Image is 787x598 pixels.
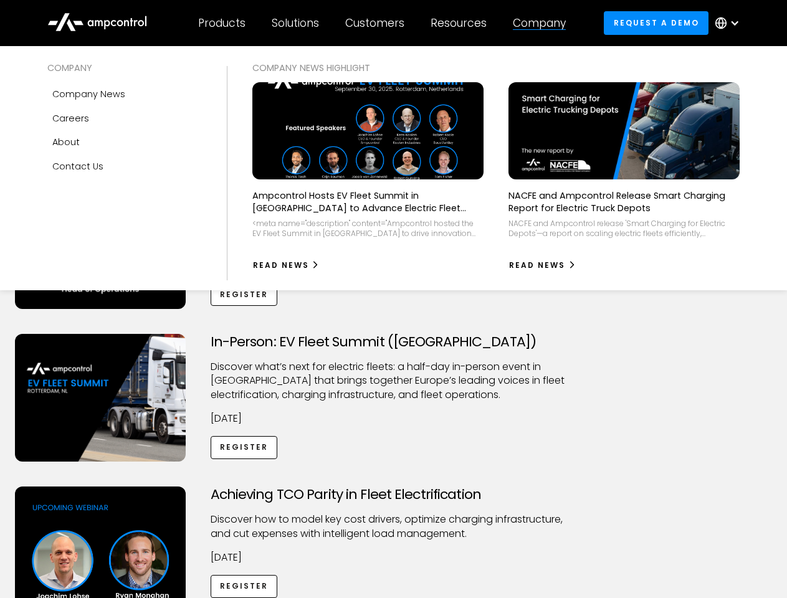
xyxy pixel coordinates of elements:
div: Resources [431,16,487,30]
a: Contact Us [47,154,202,178]
div: NACFE and Ampcontrol release 'Smart Charging for Electric Depots'—a report on scaling electric fl... [508,219,740,238]
a: Read News [252,255,320,275]
div: Products [198,16,246,30]
div: Careers [52,112,89,125]
div: Solutions [272,16,319,30]
div: COMPANY [47,61,202,75]
p: Ampcontrol Hosts EV Fleet Summit in [GEOGRAPHIC_DATA] to Advance Electric Fleet Management in [GE... [252,189,484,214]
a: Register [211,436,278,459]
p: [DATE] [211,412,577,425]
a: Register [211,575,278,598]
div: Company [513,16,566,30]
a: Careers [47,107,202,130]
p: Discover how to model key cost drivers, optimize charging infrastructure, and cut expenses with i... [211,513,577,541]
div: <meta name="description" content="Ampcontrol hosted the EV Fleet Summit in [GEOGRAPHIC_DATA] to d... [252,219,484,238]
a: Read News [508,255,576,275]
div: COMPANY NEWS Highlight [252,61,740,75]
h3: Achieving TCO Parity in Fleet Electrification [211,486,577,503]
div: Contact Us [52,159,103,173]
p: ​Discover what’s next for electric fleets: a half-day in-person event in [GEOGRAPHIC_DATA] that b... [211,360,577,402]
h3: In-Person: EV Fleet Summit ([GEOGRAPHIC_DATA]) [211,334,577,350]
div: Read News [509,260,565,271]
p: [DATE] [211,551,577,564]
p: NACFE and Ampcontrol Release Smart Charging Report for Electric Truck Depots [508,189,740,214]
a: Request a demo [604,11,708,34]
div: Company news [52,87,125,101]
div: Read News [253,260,309,271]
a: Company news [47,82,202,106]
a: About [47,130,202,154]
div: Customers [345,16,404,30]
a: Register [211,283,278,306]
div: About [52,135,80,149]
